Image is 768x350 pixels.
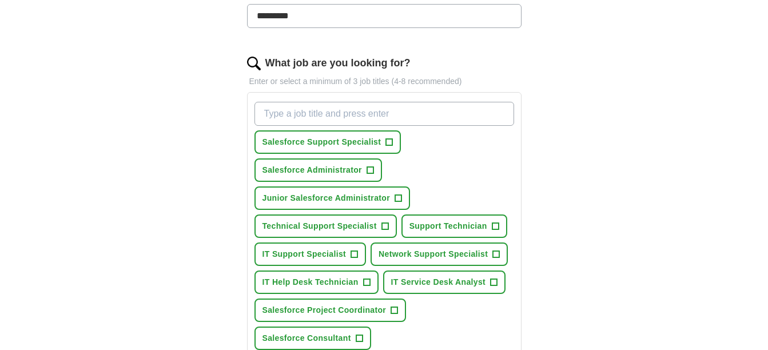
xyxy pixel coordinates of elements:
[262,276,359,288] span: IT Help Desk Technician
[262,164,362,176] span: Salesforce Administrator
[262,136,381,148] span: Salesforce Support Specialist
[262,332,351,344] span: Salesforce Consultant
[254,158,382,182] button: Salesforce Administrator
[262,248,347,260] span: IT Support Specialist
[254,299,407,322] button: Salesforce Project Coordinator
[247,75,522,87] p: Enter or select a minimum of 3 job titles (4-8 recommended)
[265,55,411,71] label: What job are you looking for?
[254,242,367,266] button: IT Support Specialist
[262,220,377,232] span: Technical Support Specialist
[254,327,371,350] button: Salesforce Consultant
[254,102,514,126] input: Type a job title and press enter
[254,214,397,238] button: Technical Support Specialist
[379,248,488,260] span: Network Support Specialist
[262,304,387,316] span: Salesforce Project Coordinator
[254,271,379,294] button: IT Help Desk Technician
[401,214,507,238] button: Support Technician
[371,242,508,266] button: Network Support Specialist
[254,186,411,210] button: Junior Salesforce Administrator
[409,220,487,232] span: Support Technician
[391,276,486,288] span: IT Service Desk Analyst
[262,192,391,204] span: Junior Salesforce Administrator
[383,271,506,294] button: IT Service Desk Analyst
[247,57,261,70] img: search.png
[254,130,401,154] button: Salesforce Support Specialist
